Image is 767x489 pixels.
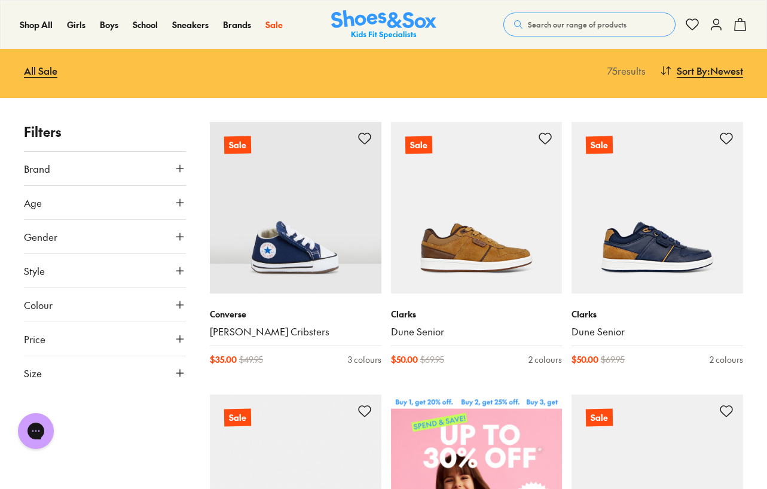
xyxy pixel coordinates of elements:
span: Style [24,264,45,278]
span: Price [24,332,45,346]
span: $ 50.00 [572,353,598,366]
span: $ 35.00 [210,353,237,366]
span: Sort By [677,63,707,78]
a: Shoes & Sox [331,10,436,39]
a: Sale [265,19,283,31]
a: Sale [572,122,743,294]
button: Sort By:Newest [660,57,743,84]
a: Sneakers [172,19,209,31]
span: School [133,19,158,30]
div: 3 colours [348,353,381,366]
button: Colour [24,288,186,322]
button: Style [24,254,186,288]
a: Brands [223,19,251,31]
a: Shop All [20,19,53,31]
a: Dune Senior [572,325,743,338]
button: Brand [24,152,186,185]
span: Brands [223,19,251,30]
iframe: Gorgias live chat messenger [12,409,60,453]
p: Filters [24,122,186,142]
a: Sale [391,122,563,294]
p: Sale [586,136,613,154]
span: Gender [24,230,57,244]
span: Colour [24,298,53,312]
div: 2 colours [710,353,743,366]
a: Sale [210,122,381,294]
span: $ 69.95 [420,353,444,366]
span: Sale [265,19,283,30]
button: Age [24,186,186,219]
img: SNS_Logo_Responsive.svg [331,10,436,39]
p: Clarks [391,308,563,320]
p: Converse [210,308,381,320]
p: Sale [224,136,251,154]
a: [PERSON_NAME] Cribsters [210,325,381,338]
button: Search our range of products [503,13,676,36]
span: Search our range of products [528,19,627,30]
p: Sale [586,408,613,426]
span: $ 50.00 [391,353,418,366]
a: All Sale [24,57,57,84]
span: Sneakers [172,19,209,30]
span: Age [24,195,42,210]
span: Shop All [20,19,53,30]
span: $ 69.95 [601,353,625,366]
span: Girls [67,19,85,30]
a: Girls [67,19,85,31]
span: Brand [24,161,50,176]
p: 75 results [603,63,646,78]
a: Boys [100,19,118,31]
span: Boys [100,19,118,30]
a: Dune Senior [391,325,563,338]
a: School [133,19,158,31]
span: : Newest [707,63,743,78]
p: Clarks [572,308,743,320]
button: Size [24,356,186,390]
span: $ 49.95 [239,353,263,366]
div: 2 colours [528,353,562,366]
span: Size [24,366,42,380]
button: Gender [24,220,186,253]
button: Price [24,322,186,356]
p: Sale [405,136,432,154]
p: Sale [224,408,251,426]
